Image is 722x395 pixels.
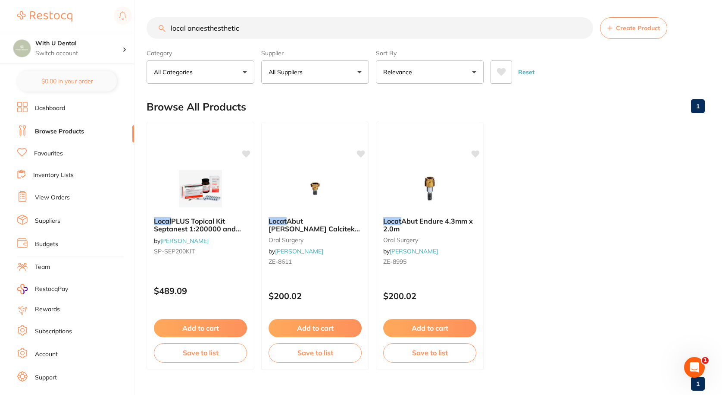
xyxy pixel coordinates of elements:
button: Relevance [376,60,484,84]
span: by [154,237,209,245]
small: oral surgery [269,237,362,243]
span: Abut [PERSON_NAME] Calcitek 3.2 [269,217,360,241]
a: [PERSON_NAME] [160,237,209,245]
button: Create Product [600,17,667,39]
em: Locat [383,217,401,225]
a: RestocqPay [17,284,68,294]
span: 1 [702,357,709,364]
b: Locat Abut Zimmer Calcitek 3.2 [269,217,362,233]
small: oral surgery [383,237,476,243]
a: Rewards [35,305,60,314]
button: Add to cart [383,319,476,337]
a: Subscriptions [35,327,72,336]
button: Reset [516,60,537,84]
p: All Suppliers [269,68,306,76]
label: Sort By [376,49,484,57]
button: Add to cart [269,319,362,337]
label: Category [147,49,254,57]
a: Inventory Lists [33,171,74,180]
p: Switch account [35,49,122,58]
span: SP-SEP200KIT [154,247,195,255]
em: Local [154,217,171,225]
a: Restocq Logo [17,6,72,26]
b: Local PLUS Topical Kit Septanest 1:200000 and Xylonor [154,217,247,233]
a: Account [35,350,58,359]
img: Locat Abut Endure 4.3mm x 2.0m [402,167,458,210]
img: Locat Abut Zimmer Calcitek 3.2 [287,167,343,210]
span: by [269,247,323,255]
img: RestocqPay [17,284,28,294]
a: 1 [691,98,705,115]
input: Search Products [147,17,593,39]
span: Create Product [616,25,660,32]
a: Dashboard [35,104,65,113]
span: ZE-8995 [383,258,406,265]
button: Save to list [154,343,247,362]
p: $200.02 [383,291,476,301]
a: [PERSON_NAME] [275,247,323,255]
span: PLUS Topical Kit Septanest 1:200000 and Xylonor [154,217,241,241]
img: Local PLUS Topical Kit Septanest 1:200000 and Xylonor [172,167,228,210]
em: Locat [269,217,287,225]
button: $0.00 in your order [17,71,117,92]
p: $489.09 [154,286,247,296]
h2: Browse All Products [147,101,246,113]
a: View Orders [35,193,70,202]
a: [PERSON_NAME] [390,247,438,255]
p: Relevance [383,68,416,76]
a: Favourites [34,149,63,158]
h4: With U Dental [35,39,122,48]
b: Locat Abut Endure 4.3mm x 2.0m [383,217,476,233]
img: With U Dental [13,40,31,57]
button: All Categories [147,60,254,84]
span: Abut Endure 4.3mm x 2.0m [383,217,473,233]
label: Supplier [261,49,369,57]
a: Support [35,373,57,382]
button: Save to list [383,343,476,362]
img: Restocq Logo [17,11,72,22]
button: Add to cart [154,319,247,337]
span: ZE-8611 [269,258,292,265]
iframe: Intercom live chat [684,357,705,378]
span: RestocqPay [35,285,68,294]
a: Budgets [35,240,58,249]
a: 1 [691,375,705,392]
a: Suppliers [35,217,60,225]
p: $200.02 [269,291,362,301]
a: Browse Products [35,127,84,136]
span: by [383,247,438,255]
button: Save to list [269,343,362,362]
a: Team [35,263,50,272]
button: All Suppliers [261,60,369,84]
p: All Categories [154,68,196,76]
